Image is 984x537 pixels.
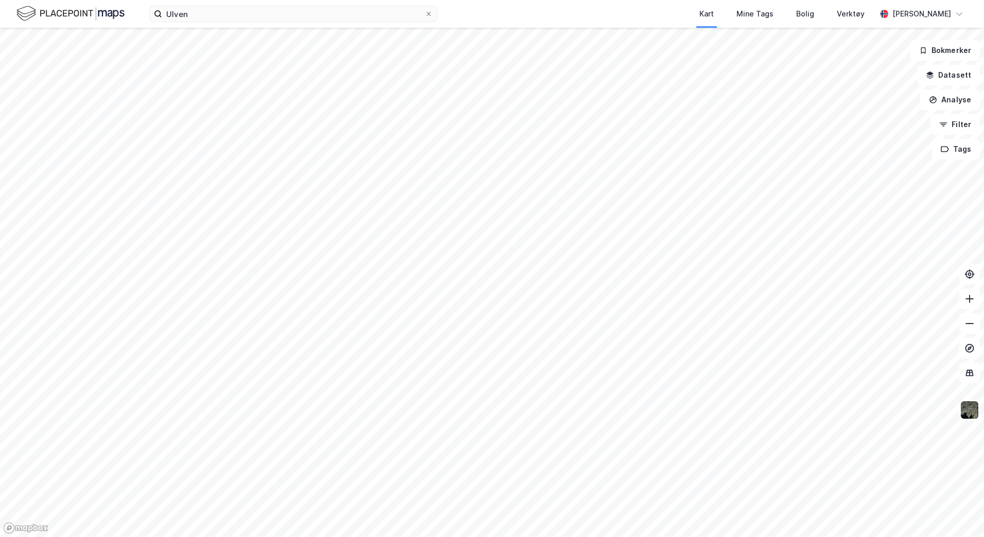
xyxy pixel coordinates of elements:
button: Tags [932,139,980,159]
div: Kontrollprogram for chat [933,488,984,537]
div: [PERSON_NAME] [892,8,951,20]
img: logo.f888ab2527a4732fd821a326f86c7f29.svg [16,5,125,23]
a: Mapbox homepage [3,522,48,534]
div: Bolig [796,8,814,20]
div: Mine Tags [736,8,774,20]
input: Søk på adresse, matrikkel, gårdeiere, leietakere eller personer [162,6,425,22]
iframe: Chat Widget [933,488,984,537]
button: Datasett [917,65,980,85]
div: Verktøy [837,8,865,20]
div: Kart [699,8,714,20]
button: Filter [930,114,980,135]
button: Analyse [920,89,980,110]
button: Bokmerker [910,40,980,61]
img: 9k= [960,400,979,420]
